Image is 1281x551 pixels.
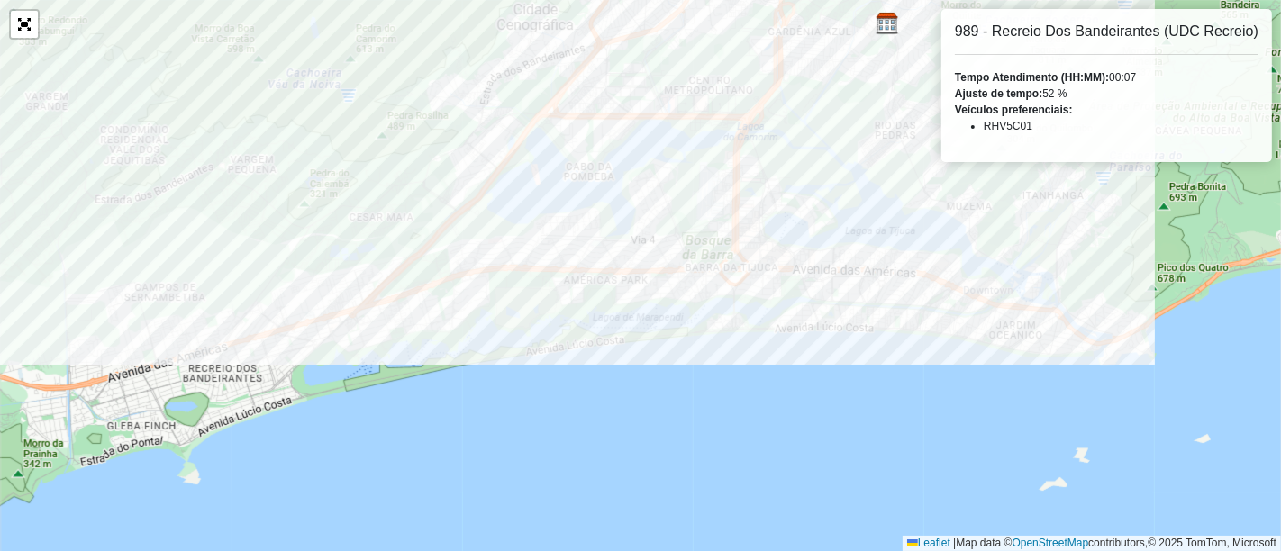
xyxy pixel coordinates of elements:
div: Map data © contributors,© 2025 TomTom, Microsoft [903,536,1281,551]
a: Abrir mapa em tela cheia [11,11,38,38]
h6: 989 - Recreio Dos Bandeirantes (UDC Recreio) [955,23,1258,40]
strong: Ajuste de tempo: [955,87,1042,100]
span: | [953,537,956,549]
a: Leaflet [907,537,950,549]
li: RHV5C01 [984,118,1258,134]
div: 00:07 [955,69,1258,86]
a: OpenStreetMap [1013,537,1089,549]
strong: Tempo Atendimento (HH:MM): [955,71,1109,84]
div: 52 % [955,86,1258,102]
strong: Veículos preferenciais: [955,104,1073,116]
